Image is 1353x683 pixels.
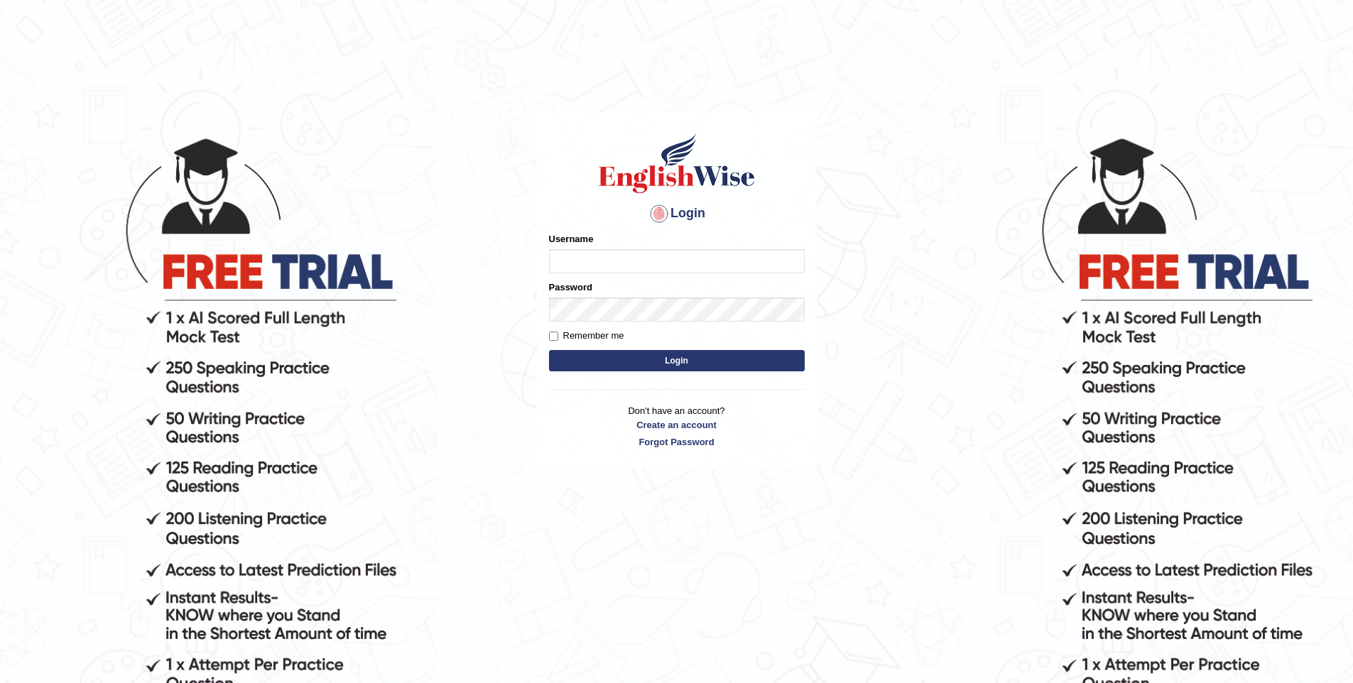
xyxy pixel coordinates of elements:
[549,350,805,371] button: Login
[549,404,805,448] p: Don't have an account?
[596,131,758,195] img: Logo of English Wise sign in for intelligent practice with AI
[549,232,594,246] label: Username
[549,202,805,225] h4: Login
[549,280,592,294] label: Password
[549,332,558,341] input: Remember me
[549,435,805,449] a: Forgot Password
[549,418,805,432] a: Create an account
[549,329,624,343] label: Remember me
